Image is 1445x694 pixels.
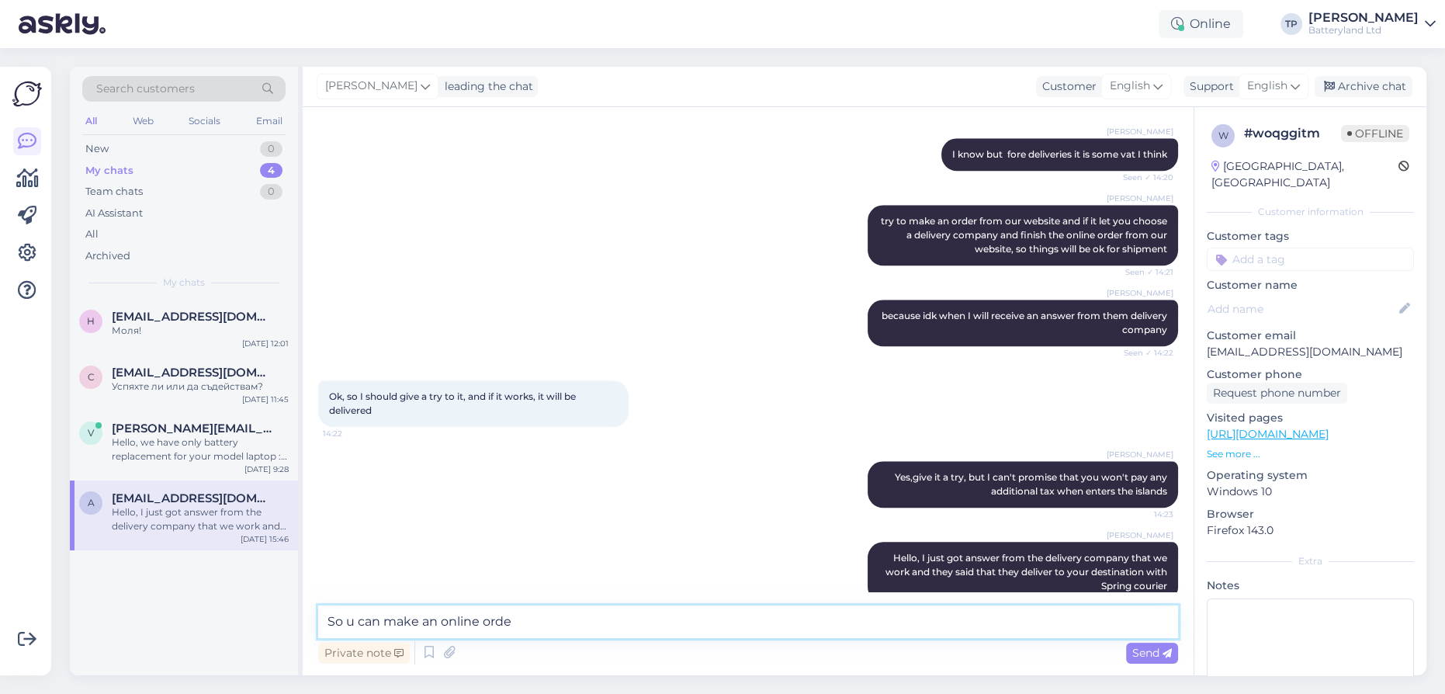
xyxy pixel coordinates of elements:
span: Search customers [96,81,195,97]
p: Browser [1207,506,1414,522]
div: Customer information [1207,205,1414,219]
div: All [85,227,99,242]
span: Seen ✓ 14:21 [1115,266,1173,278]
div: TP [1280,13,1302,35]
div: 0 [260,141,282,157]
span: Seen ✓ 14:22 [1115,347,1173,359]
div: # woqggitm [1244,124,1341,143]
div: Archived [85,248,130,264]
p: Customer email [1207,328,1414,344]
div: Socials [185,111,224,131]
span: w [1218,130,1228,141]
div: 0 [260,184,282,200]
div: Customer [1036,78,1097,95]
div: Hello, I just got answer from the delivery company that we work and they said that they deliver t... [112,505,289,533]
span: aalbalat@gmail.com [112,491,273,505]
span: because idk when I will receive an answer from them delivery company [882,310,1170,335]
div: Hello, we have only battery replacement for your model laptop : [URL][DOMAIN_NAME] [112,435,289,463]
p: Customer tags [1207,228,1414,245]
span: Offline [1341,125,1409,142]
p: Operating system [1207,467,1414,484]
p: Notes [1207,578,1414,594]
div: Online [1159,10,1243,38]
p: [EMAIL_ADDRESS][DOMAIN_NAME] [1207,344,1414,360]
span: h [87,315,95,327]
span: I know but fore deliveries it is some vat I think [952,148,1167,160]
div: Batteryland Ltd [1308,24,1419,36]
div: AI Assistant [85,206,143,221]
span: try to make an order from our website and if it let you choose a delivery company and finish the ... [881,215,1170,255]
p: Visited pages [1207,410,1414,426]
p: Windows 10 [1207,484,1414,500]
div: Archive chat [1315,76,1412,97]
p: Customer name [1207,277,1414,293]
a: [PERSON_NAME]Batteryland Ltd [1308,12,1436,36]
div: My chats [85,163,133,179]
a: [URL][DOMAIN_NAME] [1207,427,1329,441]
span: My chats [163,276,205,290]
span: [PERSON_NAME] [1107,126,1173,137]
span: [PERSON_NAME] [1107,449,1173,460]
div: Моля! [112,324,289,338]
span: hristian.kostov@gmail.com [112,310,273,324]
span: v [88,427,94,439]
span: Yes,give it a try, but I can't promise that you won't pay any additional tax when enters the islands [895,471,1170,497]
span: Hello, I just got answer from the delivery company that we work and they said that they deliver t... [885,552,1170,592]
span: Ok, so I should give a try to it, and if it works, it will be delivered [329,390,578,416]
div: [DATE] 12:01 [242,338,289,349]
span: Seen ✓ 14:20 [1115,172,1173,183]
span: a [88,497,95,508]
div: leading the chat [438,78,533,95]
span: [PERSON_NAME] [1107,287,1173,299]
textarea: So u can make an online ord [318,606,1178,638]
span: Send [1132,646,1172,660]
div: 4 [260,163,282,179]
span: victor.posderie@gmail.com [112,422,273,435]
p: Customer phone [1207,366,1414,383]
div: Email [253,111,286,131]
span: 14:23 [1115,508,1173,520]
input: Add a tag [1207,248,1414,271]
span: 14:22 [323,428,381,439]
div: [DATE] 9:28 [244,463,289,475]
span: [PERSON_NAME] [1107,529,1173,541]
div: Team chats [85,184,143,200]
span: [PERSON_NAME] [1107,193,1173,204]
input: Add name [1208,300,1396,318]
div: Support [1183,78,1234,95]
div: Extra [1207,554,1414,568]
div: Private note [318,643,410,664]
span: English [1247,78,1287,95]
div: [GEOGRAPHIC_DATA], [GEOGRAPHIC_DATA] [1211,158,1398,191]
img: Askly Logo [12,79,42,109]
div: Request phone number [1207,383,1347,404]
p: Firefox 143.0 [1207,522,1414,539]
span: cristea1972@yahoo.ca [112,366,273,380]
p: See more ... [1207,447,1414,461]
div: All [82,111,100,131]
span: [PERSON_NAME] [325,78,418,95]
span: English [1110,78,1150,95]
div: Web [130,111,157,131]
span: c [88,371,95,383]
div: [PERSON_NAME] [1308,12,1419,24]
div: New [85,141,109,157]
div: [DATE] 15:46 [241,533,289,545]
div: Успяхте ли или да съдействам? [112,380,289,394]
div: [DATE] 11:45 [242,394,289,405]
